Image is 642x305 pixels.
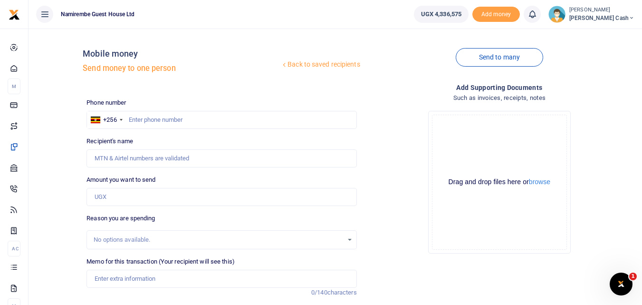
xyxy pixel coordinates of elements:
[57,10,139,19] span: Namirembe Guest House Ltd
[83,49,280,59] h4: Mobile money
[472,7,520,22] span: Add money
[414,6,469,23] a: UGX 4,336,575
[83,64,280,73] h5: Send money to one person
[610,273,632,295] iframe: Intercom live chat
[87,111,125,128] div: Uganda: +256
[428,111,571,254] div: File Uploader
[548,6,634,23] a: profile-user [PERSON_NAME] [PERSON_NAME] Cash
[9,10,20,18] a: logo-small logo-large logo-large
[94,235,343,245] div: No options available.
[8,79,20,94] li: M
[86,214,155,223] label: Reason you are spending
[569,6,634,14] small: [PERSON_NAME]
[421,10,461,19] span: UGX 4,336,575
[364,82,634,93] h4: Add supporting Documents
[410,6,472,23] li: Wallet ballance
[280,56,361,73] a: Back to saved recipients
[86,111,356,129] input: Enter phone number
[86,188,356,206] input: UGX
[569,14,634,22] span: [PERSON_NAME] Cash
[103,115,116,125] div: +256
[86,137,133,146] label: Recipient's name
[364,93,634,103] h4: Such as invoices, receipts, notes
[327,289,357,296] span: characters
[311,289,327,296] span: 0/140
[86,98,126,108] label: Phone number
[529,178,550,185] button: browse
[86,149,356,167] input: MTN & Airtel numbers are validated
[86,257,235,266] label: Memo for this transaction (Your recipient will see this)
[86,175,155,185] label: Amount you want to send
[548,6,565,23] img: profile-user
[629,273,637,280] span: 1
[8,241,20,256] li: Ac
[86,270,356,288] input: Enter extra information
[456,48,543,67] a: Send to many
[472,7,520,22] li: Toup your wallet
[472,10,520,17] a: Add money
[432,177,566,187] div: Drag and drop files here or
[9,9,20,20] img: logo-small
